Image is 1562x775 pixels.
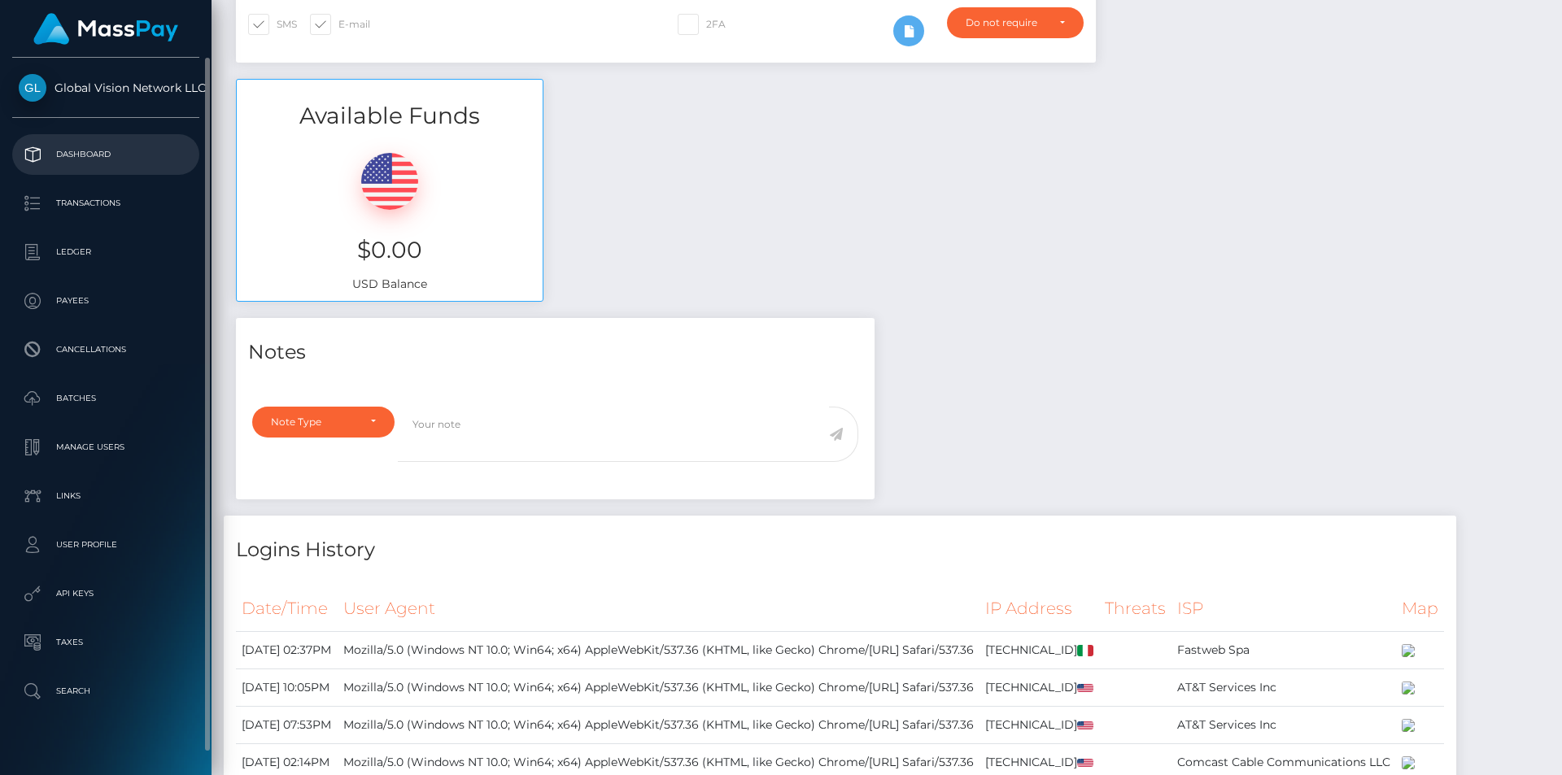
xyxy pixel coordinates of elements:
[310,14,370,35] label: E-mail
[19,191,193,216] p: Transactions
[12,573,199,614] a: API Keys
[236,586,338,631] th: Date/Time
[1402,644,1415,657] img: 200x100
[1077,645,1093,655] img: it.png
[236,706,338,743] td: [DATE] 07:53PM
[19,533,193,557] p: User Profile
[19,484,193,508] p: Links
[236,631,338,668] td: [DATE] 02:37PM
[1171,706,1396,743] td: AT&T Services Inc
[271,416,357,429] div: Note Type
[980,586,1099,631] th: IP Address
[12,232,199,272] a: Ledger
[12,622,199,663] a: Taxes
[947,7,1084,38] button: Do not require
[19,386,193,411] p: Batches
[12,183,199,224] a: Transactions
[12,378,199,419] a: Batches
[361,153,418,210] img: USD.png
[12,671,199,712] a: Search
[1396,586,1444,631] th: Map
[12,329,199,370] a: Cancellations
[249,234,530,266] h3: $0.00
[19,581,193,606] p: API Keys
[237,133,543,301] div: USD Balance
[19,74,46,102] img: Global Vision Network LLC
[1099,586,1171,631] th: Threats
[678,14,726,35] label: 2FA
[1077,759,1093,768] img: us.png
[1402,681,1415,694] img: 200x100
[1077,684,1093,693] img: us.png
[1171,668,1396,706] td: AT&T Services Inc
[12,134,199,175] a: Dashboard
[966,16,1046,29] div: Do not require
[12,525,199,565] a: User Profile
[1402,756,1415,769] img: 200x100
[1402,719,1415,732] img: 200x100
[236,668,338,706] td: [DATE] 10:05PM
[19,679,193,703] p: Search
[236,536,1444,564] h4: Logins History
[1171,631,1396,668] td: Fastweb Spa
[338,631,980,668] td: Mozilla/5.0 (Windows NT 10.0; Win64; x64) AppleWebKit/537.36 (KHTML, like Gecko) Chrome/[URL] Saf...
[980,668,1099,706] td: [TECHNICAL_ID]
[12,81,199,95] span: Global Vision Network LLC
[338,586,980,631] th: User Agent
[12,476,199,516] a: Links
[19,142,193,167] p: Dashboard
[33,13,178,45] img: MassPay Logo
[980,631,1099,668] td: [TECHNICAL_ID]
[19,630,193,655] p: Taxes
[19,337,193,362] p: Cancellations
[19,240,193,264] p: Ledger
[12,281,199,321] a: Payees
[248,14,297,35] label: SMS
[1171,586,1396,631] th: ISP
[980,706,1099,743] td: [TECHNICAL_ID]
[338,706,980,743] td: Mozilla/5.0 (Windows NT 10.0; Win64; x64) AppleWebKit/537.36 (KHTML, like Gecko) Chrome/[URL] Saf...
[252,407,395,438] button: Note Type
[19,289,193,313] p: Payees
[19,435,193,459] p: Manage Users
[1077,721,1093,730] img: us.png
[12,427,199,468] a: Manage Users
[237,100,543,132] h3: Available Funds
[338,668,980,706] td: Mozilla/5.0 (Windows NT 10.0; Win64; x64) AppleWebKit/537.36 (KHTML, like Gecko) Chrome/[URL] Saf...
[248,338,862,367] h4: Notes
